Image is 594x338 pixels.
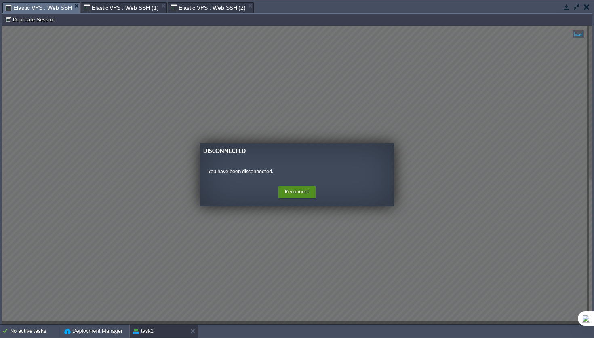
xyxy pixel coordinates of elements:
span: Elastic VPS : Web SSH (1) [84,3,159,13]
p: You have been disconnected. [206,142,384,150]
span: Elastic VPS : Web SSH [5,3,72,13]
button: Deployment Manager [64,327,122,335]
span: Elastic VPS : Web SSH (2) [171,3,246,13]
div: No active tasks [10,325,61,338]
div: Disconnected [201,121,389,130]
button: Duplicate Session [5,16,58,23]
button: task2 [133,327,154,335]
button: Reconnect [276,160,314,173]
